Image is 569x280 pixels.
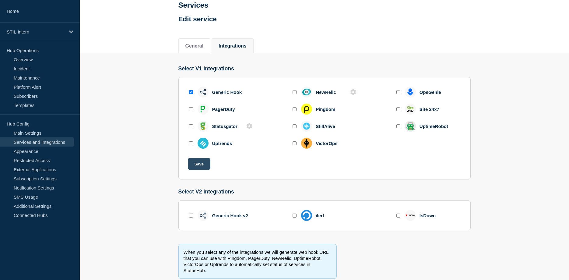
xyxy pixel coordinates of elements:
h3: Select V2 integrations [178,189,471,195]
input: enable still_alive [293,124,297,128]
img: generic_hook_v2_icon [200,212,206,219]
img: uptrends_icon [198,138,209,149]
img: ilert_icon [301,210,312,221]
img: opsgenie_icon [407,88,413,96]
img: isdownapp_icon [406,214,415,217]
div: Uptrends [212,141,232,146]
div: Site 24x7 [420,107,439,112]
input: enable victor_ops [293,141,297,145]
button: General [185,43,204,49]
img: pingdom_icon [301,104,312,115]
img: statusgator_icon [198,122,208,131]
div: Generic Hook v2 [212,213,248,218]
img: victor_ops_icon [301,138,312,149]
div: IsDown [420,213,436,218]
div: When you select any of the integrations we will generate web hook URL that you can use with Pingd... [178,244,337,279]
input: enable statusgator [189,124,193,128]
div: Generic Hook [212,90,242,95]
input: enable new_relic [293,90,297,94]
input: enable uptrends [189,141,193,145]
input: enable ilert [293,214,297,218]
input: enable generic_hook [189,90,193,94]
h1: Services [178,1,221,9]
div: UptimeRobot [420,124,448,129]
img: pager_duty_icon [201,106,205,112]
div: ilert [316,213,324,218]
input: enable generic_hook_v2 [189,214,193,218]
h3: Select V1 integrations [178,66,471,72]
input: enable pingdom [293,107,297,111]
div: VictorOps [316,141,337,146]
div: OpsGenie [420,90,441,95]
div: NewRelic [316,90,336,95]
img: site_247_icon [407,106,414,112]
p: STIL-intern [7,29,65,34]
input: enable opsgenie [396,90,400,94]
input: enable pager_duty [189,107,193,111]
img: generic_hook_icon [200,89,206,95]
input: enable isdownapp [396,214,400,218]
h2: Edit service [178,15,221,23]
img: still_alive_icon [301,121,312,132]
div: Pingdom [316,107,335,112]
input: enable uptime_robot [396,124,400,128]
button: Save [188,158,210,170]
img: uptime_robot_icon [405,121,416,132]
input: enable site_247 [396,107,400,111]
div: StillAlive [316,124,335,129]
button: Integrations [219,43,247,49]
div: PagerDuty [212,107,235,112]
img: new_relic_icon [302,89,311,95]
div: Statusgator [212,124,237,129]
